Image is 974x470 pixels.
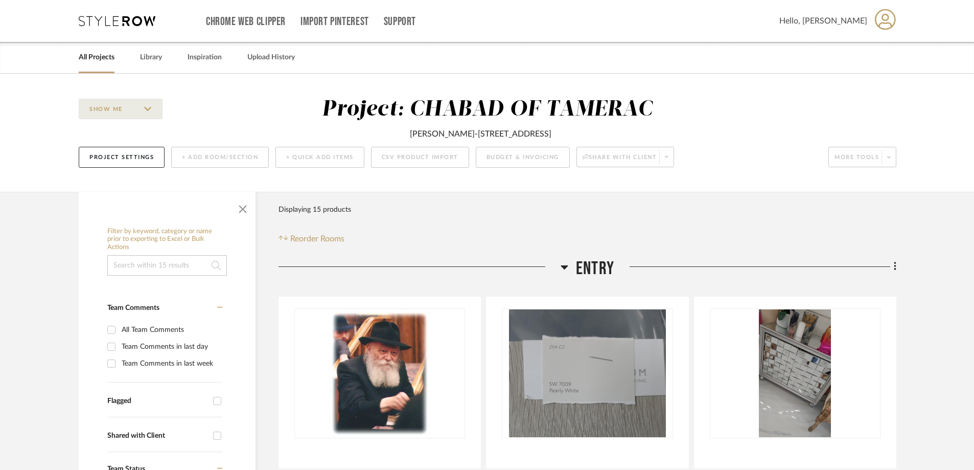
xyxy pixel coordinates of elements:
span: Reorder Rooms [290,233,344,245]
span: More tools [834,153,879,169]
button: Project Settings [79,147,165,168]
div: Displaying 15 products [279,199,351,220]
a: All Projects [79,51,114,64]
span: Share with client [583,153,657,169]
a: Inspiration [188,51,222,64]
div: Team Comments in last day [122,339,220,355]
img: FRAMED PHOTO OF REBBI [329,309,431,437]
a: Chrome Web Clipper [206,17,286,26]
a: Import Pinterest [300,17,369,26]
div: Team Comments in last week [122,355,220,372]
button: Share with client [576,147,675,167]
div: Shared with Client [107,432,208,440]
img: STOCK - ENTRY PIECES X2 [759,309,831,437]
a: Upload History [247,51,295,64]
div: Flagged [107,397,208,406]
div: Project: CHABAD OF TAMERAC [322,99,653,120]
button: Close [233,197,253,217]
div: [PERSON_NAME]-[STREET_ADDRESS] [410,128,551,140]
input: Search within 15 results [107,255,227,276]
span: Team Comments [107,304,159,311]
img: SW7009 - PEARLY WHITE [509,309,666,437]
button: More tools [828,147,896,167]
button: + Quick Add Items [275,147,364,168]
a: Library [140,51,162,64]
button: + Add Room/Section [171,147,269,168]
button: CSV Product Import [371,147,469,168]
span: Hello, [PERSON_NAME] [779,15,867,27]
button: Budget & Invoicing [476,147,570,168]
h6: Filter by keyword, category or name prior to exporting to Excel or Bulk Actions [107,228,227,252]
div: All Team Comments [122,322,220,338]
span: ENTRY [576,258,614,280]
a: Support [384,17,416,26]
button: Reorder Rooms [279,233,344,245]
